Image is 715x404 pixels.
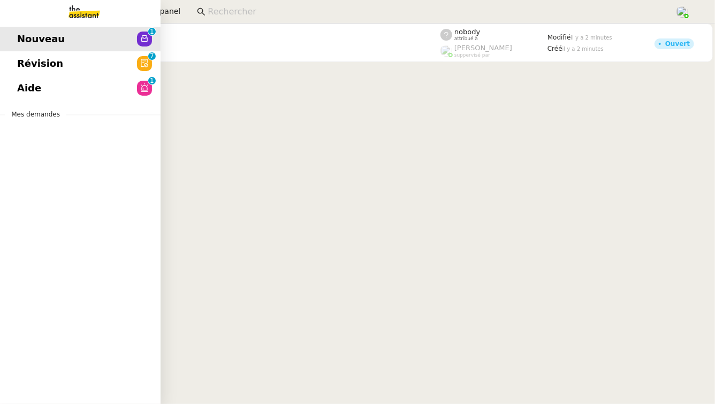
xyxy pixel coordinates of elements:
span: Appel émis - [55,30,440,40]
span: nobody [454,28,480,36]
div: Ouvert [665,41,690,47]
span: il y a 2 minutes [571,35,612,41]
p: 7 [150,52,154,62]
span: [PERSON_NAME] [454,44,512,52]
app-user-label: suppervisé par [440,44,547,58]
span: Modifié [547,34,571,41]
span: Révision [17,56,63,72]
span: Créé [547,45,562,52]
span: Mes demandes [5,109,66,120]
app-user-label: attribué à [440,28,547,42]
p: 1 [150,77,154,87]
p: 1 [150,28,154,37]
nz-badge-sup: 7 [148,52,156,60]
span: il y a 2 minutes [562,46,604,52]
nz-badge-sup: 1 [148,77,156,84]
nz-badge-sup: 1 [148,28,156,35]
span: attribué à [454,36,478,42]
app-user-detailed-label: client [55,43,440,57]
span: Aide [17,80,41,96]
span: suppervisé par [454,52,490,58]
img: users%2FPPrFYTsEAUgQy5cK5MCpqKbOX8K2%2Favatar%2FCapture%20d%E2%80%99e%CC%81cran%202023-06-05%20a%... [676,6,688,18]
img: users%2FoFdbodQ3TgNoWt9kP3GXAs5oaCq1%2Favatar%2Fprofile-pic.png [440,45,452,57]
input: Rechercher [208,5,664,19]
span: Nouveau [17,31,65,47]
